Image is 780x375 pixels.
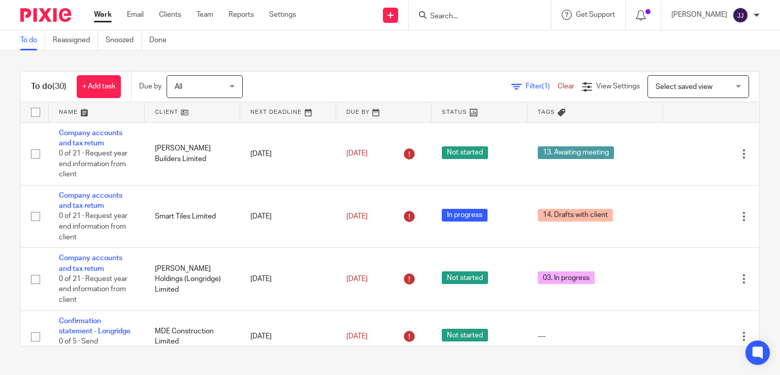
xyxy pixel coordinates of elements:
td: MDE Construction Limited [145,310,241,363]
span: Not started [442,329,488,341]
a: Company accounts and tax return [59,130,122,147]
a: Done [149,30,174,50]
span: 14. Drafts with client [538,209,613,222]
a: Company accounts and tax return [59,255,122,272]
span: Get Support [576,11,615,18]
span: Not started [442,146,488,159]
td: [DATE] [240,185,336,247]
span: [DATE] [346,213,368,220]
span: Tags [538,109,555,115]
div: --- [538,331,654,341]
span: In progress [442,209,487,222]
span: [DATE] [346,150,368,157]
img: Pixie [20,8,71,22]
a: Snoozed [106,30,142,50]
span: [DATE] [346,275,368,283]
a: To do [20,30,45,50]
span: [DATE] [346,333,368,340]
span: All [175,83,182,90]
td: [PERSON_NAME] Holdings (Longridge) Limited [145,248,241,310]
a: Settings [269,10,296,20]
td: [PERSON_NAME] Builders Limited [145,122,241,185]
span: 0 of 5 · Send confirmation email [59,338,118,356]
span: Select saved view [656,83,712,90]
img: svg%3E [732,7,749,23]
span: (1) [542,83,550,90]
a: Clear [558,83,574,90]
input: Search [429,12,521,21]
a: Team [197,10,213,20]
td: [DATE] [240,310,336,363]
a: Work [94,10,112,20]
span: (30) [52,82,67,90]
td: [DATE] [240,248,336,310]
td: [DATE] [240,122,336,185]
a: + Add task [77,75,121,98]
span: Filter [526,83,558,90]
h1: To do [31,81,67,92]
a: Confirmation statement - Longridge [59,318,131,335]
a: Email [127,10,144,20]
a: Reassigned [53,30,98,50]
a: Company accounts and tax return [59,192,122,209]
span: 13. Awaiting meeting [538,146,614,159]
span: Not started [442,271,488,284]
span: View Settings [596,83,640,90]
p: Due by [139,81,161,91]
span: 0 of 21 · Request year end information from client [59,150,127,178]
a: Reports [229,10,254,20]
span: 03. In progress [538,271,595,284]
td: Smart Tiles Limited [145,185,241,247]
span: 0 of 21 · Request year end information from client [59,275,127,303]
a: Clients [159,10,181,20]
span: 0 of 21 · Request year end information from client [59,213,127,241]
p: [PERSON_NAME] [671,10,727,20]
